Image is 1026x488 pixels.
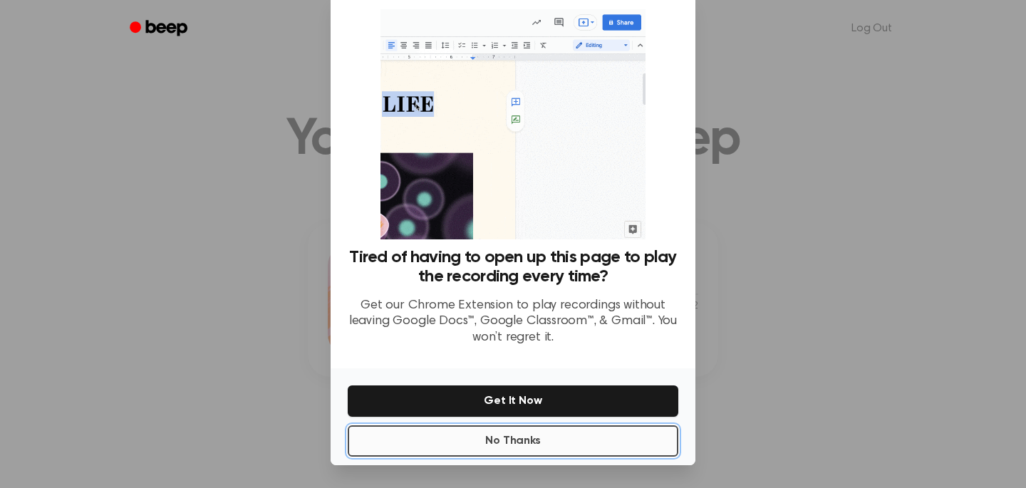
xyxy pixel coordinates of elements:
[837,11,906,46] a: Log Out
[348,425,678,457] button: No Thanks
[348,248,678,286] h3: Tired of having to open up this page to play the recording every time?
[348,298,678,346] p: Get our Chrome Extension to play recordings without leaving Google Docs™, Google Classroom™, & Gm...
[380,9,645,239] img: Beep extension in action
[120,15,200,43] a: Beep
[348,385,678,417] button: Get It Now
